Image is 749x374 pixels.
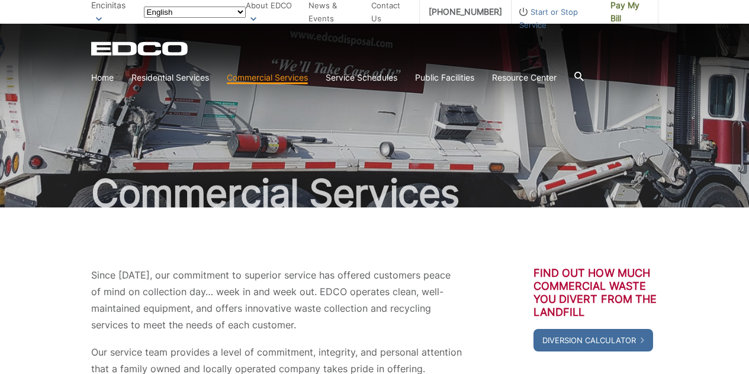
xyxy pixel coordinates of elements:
[415,71,474,84] a: Public Facilities
[91,267,462,333] p: Since [DATE], our commitment to superior service has offered customers peace of mind on collectio...
[533,267,658,319] h3: Find out how much commercial waste you divert from the landfill
[144,7,246,18] select: Select a language
[533,329,653,351] a: Diversion Calculator
[91,71,114,84] a: Home
[492,71,557,84] a: Resource Center
[326,71,397,84] a: Service Schedules
[131,71,209,84] a: Residential Services
[227,71,308,84] a: Commercial Services
[91,174,658,212] h1: Commercial Services
[91,41,189,56] a: EDCD logo. Return to the homepage.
